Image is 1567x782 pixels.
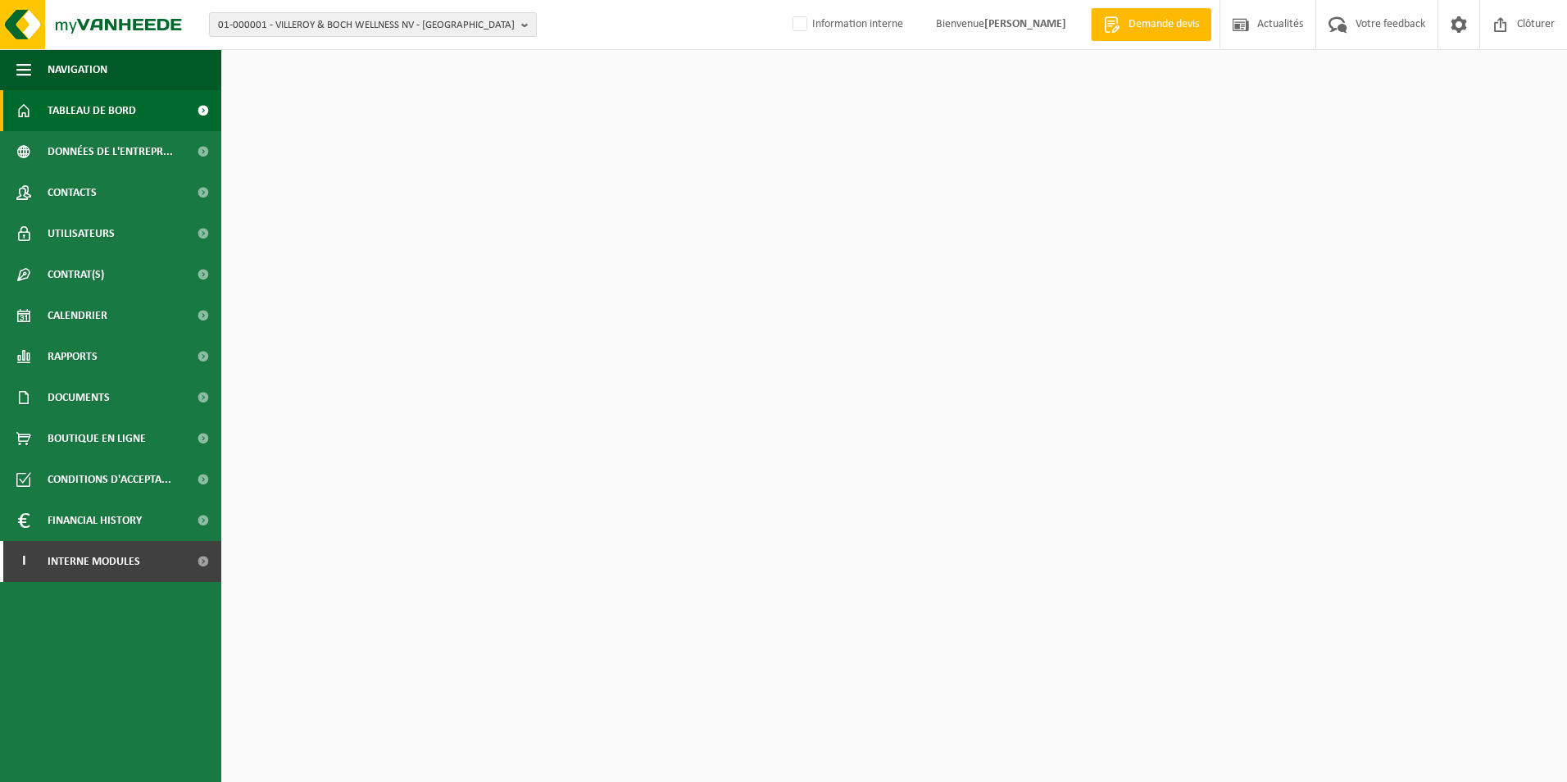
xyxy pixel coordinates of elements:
[789,12,903,37] label: Information interne
[48,90,136,131] span: Tableau de bord
[48,336,98,377] span: Rapports
[48,418,146,459] span: Boutique en ligne
[1091,8,1211,41] a: Demande devis
[48,377,110,418] span: Documents
[16,541,31,582] span: I
[48,254,104,295] span: Contrat(s)
[984,18,1066,30] strong: [PERSON_NAME]
[48,295,107,336] span: Calendrier
[48,172,97,213] span: Contacts
[48,49,107,90] span: Navigation
[48,541,140,582] span: Interne modules
[48,213,115,254] span: Utilisateurs
[48,500,142,541] span: Financial History
[218,13,515,38] span: 01-000001 - VILLEROY & BOCH WELLNESS NV - [GEOGRAPHIC_DATA]
[48,459,171,500] span: Conditions d'accepta...
[48,131,173,172] span: Données de l'entrepr...
[1124,16,1203,33] span: Demande devis
[209,12,537,37] button: 01-000001 - VILLEROY & BOCH WELLNESS NV - [GEOGRAPHIC_DATA]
